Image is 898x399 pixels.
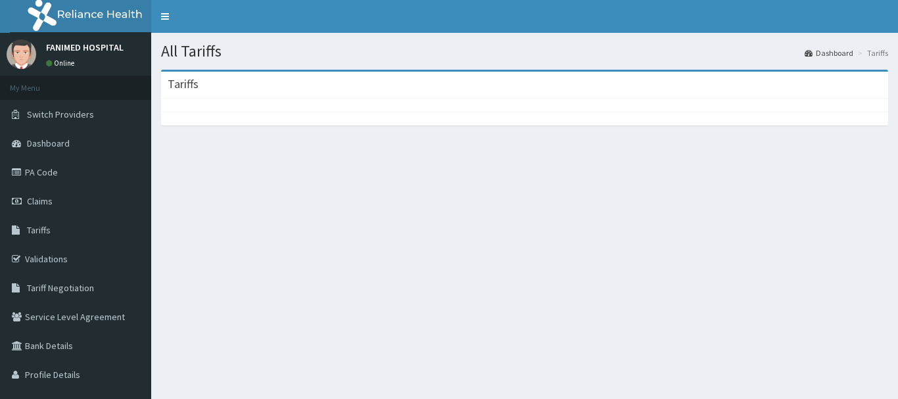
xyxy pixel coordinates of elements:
[168,78,199,90] h3: Tariffs
[46,59,78,68] a: Online
[27,224,51,236] span: Tariffs
[27,282,94,294] span: Tariff Negotiation
[7,39,36,69] img: User Image
[855,47,888,59] li: Tariffs
[27,108,94,120] span: Switch Providers
[27,137,70,149] span: Dashboard
[27,195,53,207] span: Claims
[805,47,853,59] a: Dashboard
[46,43,124,52] p: FANIMED HOSPITAL
[161,43,888,60] h1: All Tariffs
